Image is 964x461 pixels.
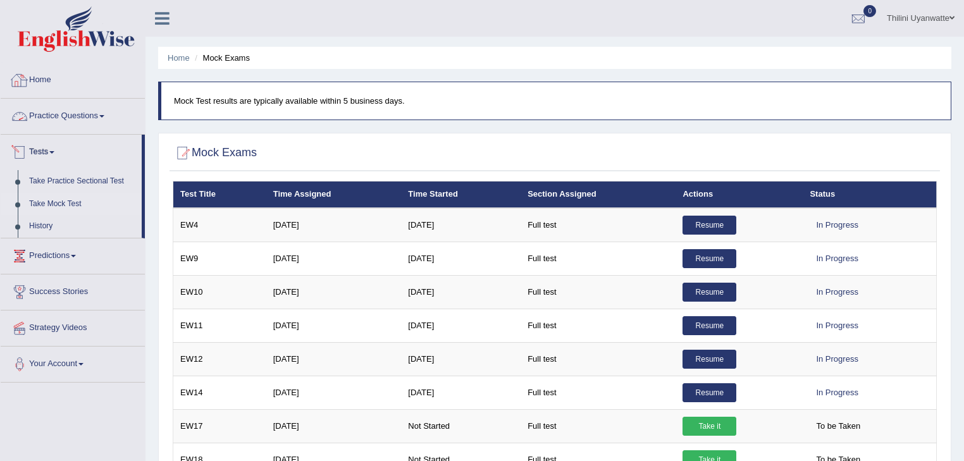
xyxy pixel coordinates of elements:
[266,342,402,376] td: [DATE]
[173,409,266,443] td: EW17
[23,215,142,238] a: History
[521,409,676,443] td: Full test
[676,181,803,208] th: Actions
[1,310,145,342] a: Strategy Videos
[23,170,142,193] a: Take Practice Sectional Test
[521,208,676,242] td: Full test
[173,208,266,242] td: EW4
[1,135,142,166] a: Tests
[683,283,736,302] a: Resume
[1,238,145,270] a: Predictions
[401,242,521,275] td: [DATE]
[401,309,521,342] td: [DATE]
[266,409,402,443] td: [DATE]
[266,181,402,208] th: Time Assigned
[683,383,736,402] a: Resume
[683,417,736,436] a: Take it
[192,52,250,64] li: Mock Exams
[173,342,266,376] td: EW12
[173,181,266,208] th: Test Title
[173,309,266,342] td: EW11
[810,249,864,268] div: In Progress
[168,53,190,63] a: Home
[803,181,936,208] th: Status
[683,249,736,268] a: Resume
[173,242,266,275] td: EW9
[401,409,521,443] td: Not Started
[1,99,145,130] a: Practice Questions
[810,316,864,335] div: In Progress
[521,242,676,275] td: Full test
[521,342,676,376] td: Full test
[1,274,145,306] a: Success Stories
[173,144,257,163] h2: Mock Exams
[1,63,145,94] a: Home
[521,309,676,342] td: Full test
[266,275,402,309] td: [DATE]
[401,342,521,376] td: [DATE]
[401,181,521,208] th: Time Started
[810,383,864,402] div: In Progress
[23,193,142,216] a: Take Mock Test
[401,376,521,409] td: [DATE]
[863,5,876,17] span: 0
[810,417,867,436] span: To be Taken
[521,275,676,309] td: Full test
[810,283,864,302] div: In Progress
[173,376,266,409] td: EW14
[810,216,864,235] div: In Progress
[173,275,266,309] td: EW10
[401,275,521,309] td: [DATE]
[683,216,736,235] a: Resume
[810,350,864,369] div: In Progress
[683,316,736,335] a: Resume
[401,208,521,242] td: [DATE]
[266,376,402,409] td: [DATE]
[521,181,676,208] th: Section Assigned
[266,309,402,342] td: [DATE]
[683,350,736,369] a: Resume
[174,95,938,107] p: Mock Test results are typically available within 5 business days.
[521,376,676,409] td: Full test
[266,208,402,242] td: [DATE]
[1,347,145,378] a: Your Account
[266,242,402,275] td: [DATE]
